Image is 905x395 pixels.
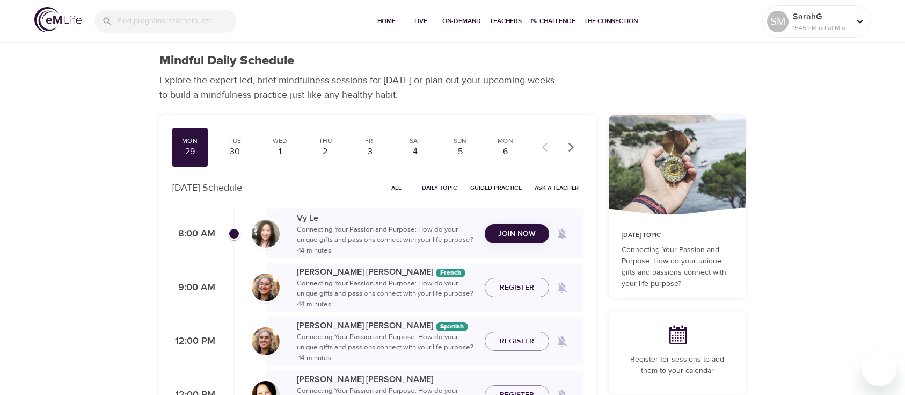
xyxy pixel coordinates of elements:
[172,227,215,241] p: 8:00 AM
[252,220,280,248] img: vy-profile-good-3.jpg
[622,354,733,377] p: Register for sessions to add them to your calendar
[177,137,203,146] div: Mon
[222,146,249,158] div: 30
[117,10,236,33] input: Find programs, teachers, etc...
[500,335,534,348] span: Register
[622,245,733,290] p: Connecting Your Passion and Purpose: How do your unique gifts and passions connect with your life...
[312,137,339,146] div: Thu
[297,373,476,386] p: [PERSON_NAME] [PERSON_NAME]
[172,334,215,349] p: 12:00 PM
[379,179,413,196] button: All
[222,137,249,146] div: Tue
[312,146,339,158] div: 2
[535,183,579,193] span: Ask a Teacher
[549,221,575,247] span: Remind me when a class goes live every Monday at 8:00 AM
[485,224,549,244] button: Join Now
[466,179,526,196] button: Guided Practice
[402,146,428,158] div: 4
[422,183,457,193] span: Daily Topic
[492,137,519,146] div: Mon
[252,327,280,355] img: Maria%20Alonso%20Martinez.png
[297,225,476,256] p: Connecting Your Passion and Purpose: How do your unique gifts and passions connect with your life...
[485,278,549,298] button: Register
[793,23,850,33] p: 15459 Mindful Minutes
[470,183,522,193] span: Guided Practice
[357,146,384,158] div: 3
[34,7,82,32] img: logo
[498,227,536,241] span: Join Now
[584,16,638,27] span: The Connection
[549,328,575,354] span: Remind me when a class goes live every Monday at 12:00 PM
[490,16,522,27] span: Teachers
[436,269,465,277] div: The episodes in this programs will be in French
[159,53,294,69] h1: Mindful Daily Schedule
[297,265,476,278] p: [PERSON_NAME] [PERSON_NAME]
[252,274,280,301] img: Maria%20Alonso%20Martinez.png
[357,137,384,146] div: Fri
[383,183,409,193] span: All
[159,73,562,102] p: Explore the expert-led, brief mindfulness sessions for [DATE] or plan out your upcoming weeks to ...
[418,179,462,196] button: Daily Topic
[436,322,468,331] div: The episodes in this programs will be in Spanish
[767,11,789,32] div: SM
[177,146,203,158] div: 29
[442,16,481,27] span: On-Demand
[530,16,575,27] span: 1% Challenge
[530,179,583,196] button: Ask a Teacher
[492,146,519,158] div: 6
[297,332,476,364] p: Connecting Your Passion and Purpose: How do your unique gifts and passions connect with your life...
[172,181,242,195] p: [DATE] Schedule
[500,281,534,295] span: Register
[297,212,476,225] p: Vy Le
[793,10,850,23] p: SarahG
[447,137,473,146] div: Sun
[297,319,476,332] p: [PERSON_NAME] [PERSON_NAME]
[402,137,428,146] div: Sat
[374,16,399,27] span: Home
[549,275,575,300] span: Remind me when a class goes live every Monday at 9:00 AM
[172,281,215,295] p: 9:00 AM
[862,352,896,386] iframe: Button to launch messaging window
[622,231,733,240] p: [DATE] Topic
[267,146,294,158] div: 1
[447,146,473,158] div: 5
[267,137,294,146] div: Wed
[485,332,549,351] button: Register
[408,16,434,27] span: Live
[297,278,476,310] p: Connecting Your Passion and Purpose: How do your unique gifts and passions connect with your life...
